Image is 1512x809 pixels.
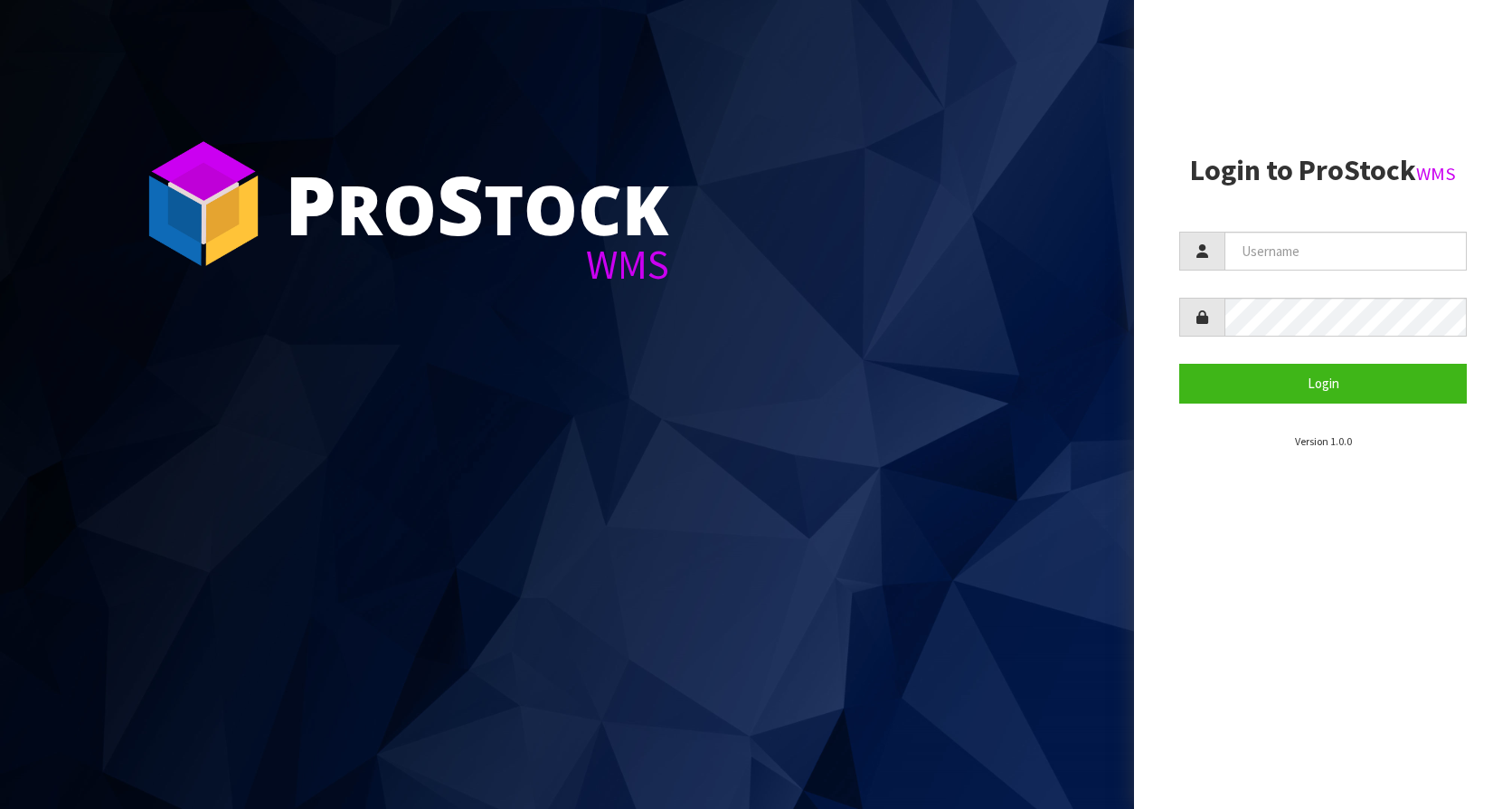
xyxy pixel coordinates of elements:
small: Version 1.0.0 [1295,434,1352,448]
button: Login [1179,364,1467,403]
div: ro tock [285,163,669,244]
span: P [285,148,336,259]
input: Username [1224,232,1467,271]
img: ProStock Cube [136,136,271,271]
span: S [437,148,484,259]
h2: Login to ProStock [1179,155,1467,186]
div: WMS [285,244,669,285]
small: WMS [1416,162,1456,186]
